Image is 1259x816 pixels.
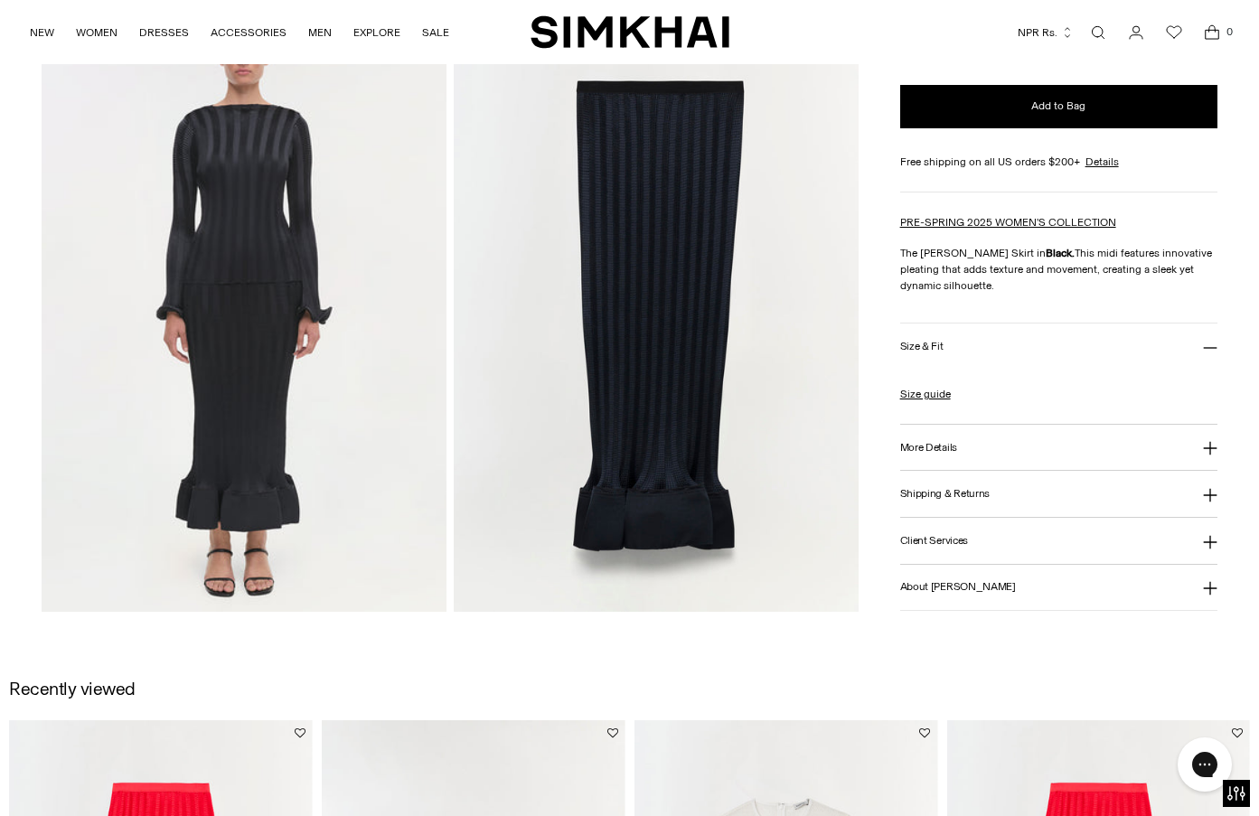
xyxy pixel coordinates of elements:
a: Open cart modal [1194,14,1230,51]
a: Go to the account page [1118,14,1154,51]
img: Hollis Skirt [42,5,446,612]
p: The [PERSON_NAME] Skirt in This midi features innovative pleating that adds texture and movement,... [900,246,1217,295]
h3: More Details [900,442,957,454]
button: Client Services [900,518,1217,564]
img: Hollis Skirt [454,5,859,612]
a: SALE [422,13,449,52]
iframe: Gorgias live chat messenger [1169,731,1241,798]
a: Size guide [900,386,951,402]
a: DRESSES [139,13,189,52]
a: ACCESSORIES [211,13,287,52]
a: PRE-SPRING 2025 WOMEN'S COLLECTION [900,217,1116,230]
h2: Recently viewed [9,679,136,699]
button: About [PERSON_NAME] [900,565,1217,611]
span: Add to Bag [1031,99,1085,115]
a: EXPLORE [353,13,400,52]
button: Shipping & Returns [900,472,1217,518]
a: Open search modal [1080,14,1116,51]
a: Wishlist [1156,14,1192,51]
button: Add to Wishlist [1232,727,1243,738]
a: MEN [308,13,332,52]
button: Add to Bag [900,86,1217,129]
h3: Client Services [900,535,969,547]
button: NPR Rs. [1018,13,1074,52]
span: 0 [1221,23,1237,40]
h3: Shipping & Returns [900,489,991,501]
strong: Black. [1046,248,1075,260]
a: SIMKHAI [531,14,729,50]
a: NEW [30,13,54,52]
button: Add to Wishlist [295,727,305,738]
button: Add to Wishlist [607,727,618,738]
h3: Size & Fit [900,341,944,352]
button: More Details [900,425,1217,471]
a: Details [1085,155,1119,171]
button: Add to Wishlist [919,727,930,738]
button: Size & Fit [900,324,1217,370]
div: Free shipping on all US orders $200+ [900,155,1217,171]
h3: About [PERSON_NAME] [900,582,1016,594]
a: WOMEN [76,13,117,52]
